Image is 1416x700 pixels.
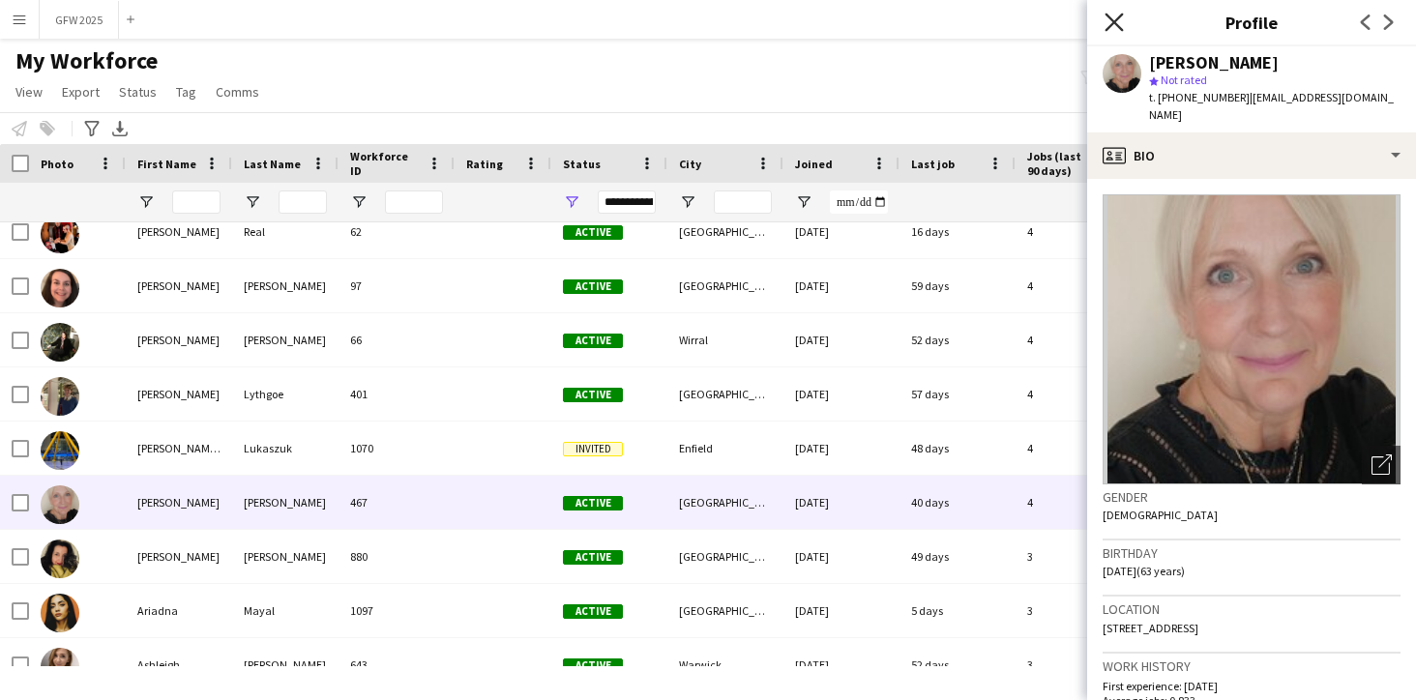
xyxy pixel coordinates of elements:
div: 48 days [900,422,1016,475]
div: 1097 [339,584,455,637]
app-action-btn: Advanced filters [80,117,103,140]
div: 3 [1016,530,1141,583]
span: Active [563,550,623,565]
div: [GEOGRAPHIC_DATA] [667,476,783,529]
div: [PERSON_NAME] [232,530,339,583]
div: 467 [339,476,455,529]
span: | [EMAIL_ADDRESS][DOMAIN_NAME] [1149,90,1394,122]
app-action-btn: Export XLSX [108,117,132,140]
div: 49 days [900,530,1016,583]
div: 1070 [339,422,455,475]
div: [PERSON_NAME] [126,259,232,312]
button: Open Filter Menu [679,193,696,211]
h3: Location [1103,600,1401,618]
div: 62 [339,205,455,258]
div: [PERSON_NAME] [1149,54,1279,72]
span: Last job [911,157,955,171]
div: [DATE] [783,205,900,258]
div: [PERSON_NAME] [232,638,339,691]
button: Open Filter Menu [795,193,812,211]
div: 4 [1016,205,1141,258]
span: Not rated [1161,73,1207,87]
div: [PERSON_NAME] [126,476,232,529]
input: City Filter Input [714,190,772,214]
a: Export [54,79,107,104]
span: View [15,83,43,101]
div: [PERSON_NAME] [126,205,232,258]
div: 3 [1016,584,1141,637]
div: [GEOGRAPHIC_DATA] [667,259,783,312]
a: View [8,79,50,104]
img: Ariadna Mayal [41,594,79,632]
img: Crew avatar or photo [1103,194,1401,484]
div: [PERSON_NAME] [232,476,339,529]
div: Mayal [232,584,339,637]
span: My Workforce [15,46,158,75]
span: Photo [41,157,74,171]
div: Real [232,205,339,258]
div: [GEOGRAPHIC_DATA] [667,367,783,421]
span: Status [563,157,601,171]
span: Status [119,83,157,101]
div: 880 [339,530,455,583]
div: [PERSON_NAME] [PERSON_NAME] [126,422,232,475]
span: Active [563,604,623,619]
div: [DATE] [783,259,900,312]
input: Joined Filter Input [830,190,888,214]
img: Jessica Lythgoe [41,377,79,416]
div: [GEOGRAPHIC_DATA] [667,205,783,258]
img: Jess Rutter [41,323,79,362]
div: Warwick [667,638,783,691]
div: 40 days [900,476,1016,529]
span: t. [PHONE_NUMBER] [1149,90,1250,104]
div: Lythgoe [232,367,339,421]
span: Last Name [244,157,301,171]
div: Enfield [667,422,783,475]
a: Comms [208,79,267,104]
span: Comms [216,83,259,101]
span: Joined [795,157,833,171]
h3: Birthday [1103,544,1401,562]
div: Ashleigh [126,638,232,691]
span: Invited [563,442,623,456]
span: Export [62,83,100,101]
h3: Work history [1103,657,1401,675]
span: Active [563,658,623,673]
span: [DATE] (63 years) [1103,564,1185,578]
div: [PERSON_NAME] [232,259,339,312]
div: [PERSON_NAME] [126,530,232,583]
div: [PERSON_NAME] [126,313,232,366]
img: Elizabeth Real [41,215,79,253]
span: City [679,157,701,171]
div: [DATE] [783,584,900,637]
img: Nettie Johnson [41,485,79,524]
div: [DATE] [783,367,900,421]
h3: Profile [1087,10,1416,35]
input: Workforce ID Filter Input [385,190,443,214]
span: Tag [176,83,196,101]
span: First Name [137,157,196,171]
div: 5 days [900,584,1016,637]
span: Active [563,496,623,510]
div: 52 days [900,638,1016,691]
div: [DATE] [783,638,900,691]
a: Status [111,79,164,104]
h3: Gender [1103,488,1401,506]
div: 66 [339,313,455,366]
input: Last Name Filter Input [279,190,327,214]
div: 57 days [900,367,1016,421]
div: Ariadna [126,584,232,637]
span: Active [563,225,623,240]
div: 4 [1016,367,1141,421]
div: [DATE] [783,530,900,583]
div: Lukaszuk [232,422,339,475]
a: Tag [168,79,204,104]
div: [DATE] [783,313,900,366]
div: 401 [339,367,455,421]
img: Hazel Jewkes [41,269,79,307]
span: Active [563,279,623,294]
span: Rating [466,157,503,171]
div: [DATE] [783,422,900,475]
input: First Name Filter Input [172,190,221,214]
div: Wirral [667,313,783,366]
